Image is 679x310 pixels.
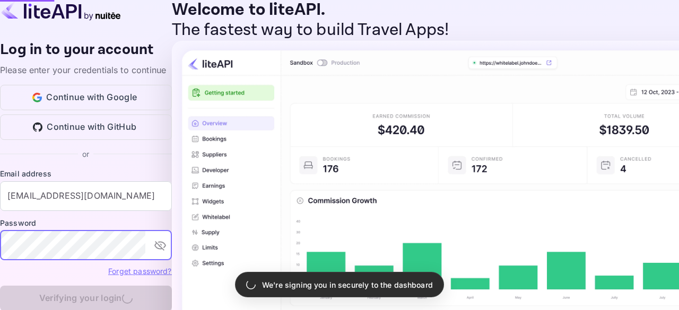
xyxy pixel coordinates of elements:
button: toggle password visibility [150,235,171,256]
a: Forget password? [108,267,171,276]
a: Forget password? [108,265,171,276]
keeper-lock: Open Keeper Popup [131,239,144,252]
p: or [82,148,89,160]
p: We're signing you in securely to the dashboard [262,279,433,290]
